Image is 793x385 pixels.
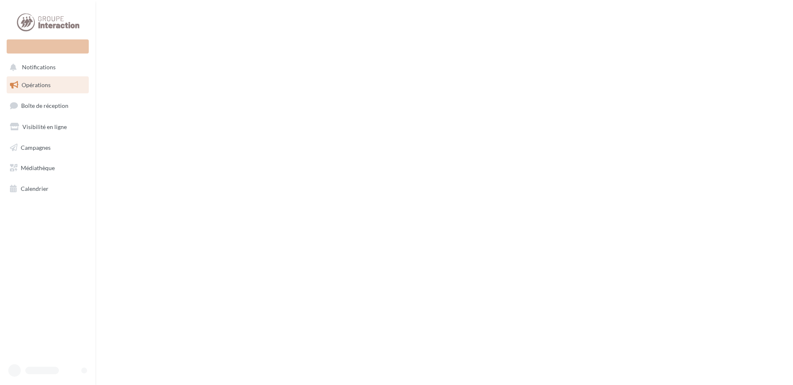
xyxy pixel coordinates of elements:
[21,102,68,109] span: Boîte de réception
[21,144,51,151] span: Campagnes
[5,118,90,136] a: Visibilité en ligne
[5,139,90,156] a: Campagnes
[21,185,49,192] span: Calendrier
[22,64,56,71] span: Notifications
[22,81,51,88] span: Opérations
[5,97,90,115] a: Boîte de réception
[5,180,90,197] a: Calendrier
[5,159,90,177] a: Médiathèque
[22,123,67,130] span: Visibilité en ligne
[7,39,89,54] div: Nouvelle campagne
[21,164,55,171] span: Médiathèque
[5,76,90,94] a: Opérations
